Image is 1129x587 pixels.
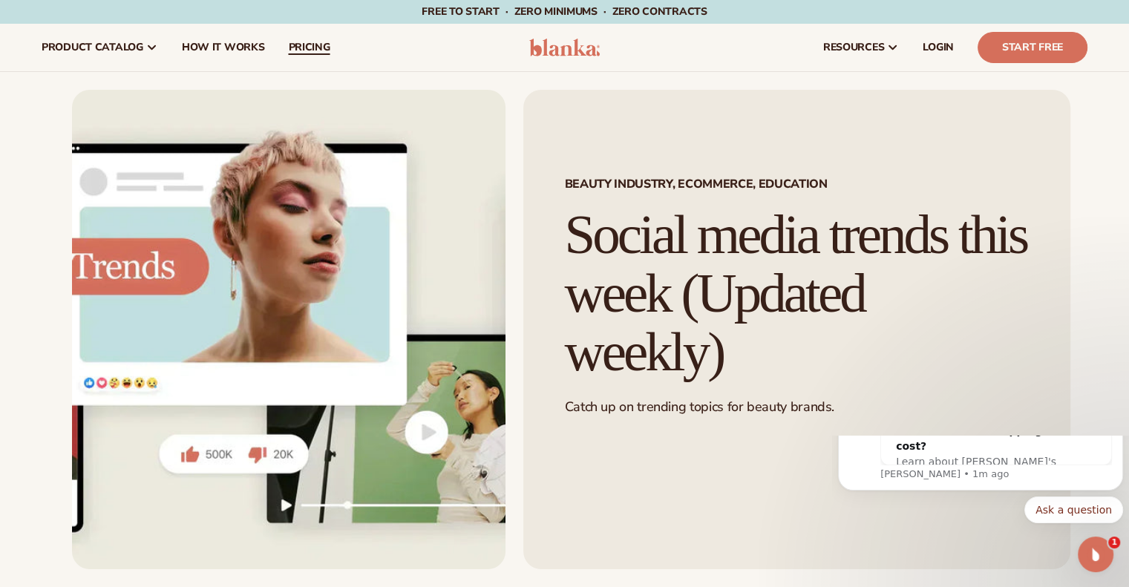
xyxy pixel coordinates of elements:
a: How It Works [170,24,277,71]
h1: Social media trends this week (Updated weekly) [565,206,1029,381]
span: pricing [288,42,330,53]
a: LOGIN [911,24,966,71]
a: resources [811,24,911,71]
span: Catch up on trending topics for beauty brands. [565,398,834,416]
img: logo [529,39,600,56]
a: product catalog [30,24,170,71]
span: 1 [1108,537,1120,548]
span: Beauty Industry, Ecommerce, Education [565,178,1029,190]
div: Quick reply options [6,61,291,88]
span: How It Works [182,42,265,53]
a: pricing [276,24,341,71]
span: Free to start · ZERO minimums · ZERO contracts [422,4,707,19]
button: Quick reply: Ask a question [192,61,291,88]
iframe: Intercom live chat [1078,537,1113,572]
a: Start Free [978,32,1087,63]
span: LOGIN [923,42,954,53]
p: Message from Lee, sent 1m ago [48,32,280,45]
img: Social media trends this week (Updated weekly) [72,90,505,569]
span: Learn about [PERSON_NAME]'s shipping costs [64,20,224,47]
span: resources [823,42,884,53]
iframe: Intercom notifications message [832,436,1129,547]
span: product catalog [42,42,143,53]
